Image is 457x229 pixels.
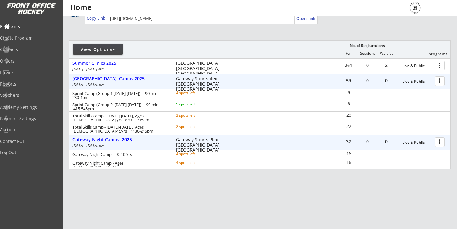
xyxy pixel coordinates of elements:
em: 2025 [97,143,105,148]
div: 0 [358,78,377,83]
div: 4 spots left [176,91,216,95]
div: Total Skills Camp - [DATE]-[DATE], Ages [DEMOGRAPHIC_DATA] yrs 830 -11:15am [72,114,168,122]
a: Open Link [296,14,316,23]
div: Gateway Sports Plex [GEOGRAPHIC_DATA], [GEOGRAPHIC_DATA] [176,137,225,153]
div: [DATE] - [DATE] [72,144,168,147]
em: 2025 [97,82,105,87]
button: more_vert [435,61,445,70]
div: View Options [73,46,123,53]
div: 22 [339,124,358,129]
div: 20 [339,113,358,117]
div: 2 [377,63,396,68]
button: more_vert [435,76,445,86]
div: Waitlist [377,51,395,56]
div: 8 [339,102,358,106]
div: 4 spots left [176,152,216,156]
div: 0 [358,63,377,68]
div: Live & Public [402,64,432,68]
div: [GEOGRAPHIC_DATA] Camps 2025 [72,76,169,82]
div: Summer Clinics 2025 [72,61,169,66]
div: Gateway Night Camp - 8- 10 Yrs [72,152,168,157]
div: 16 [339,160,358,165]
div: [GEOGRAPHIC_DATA] [GEOGRAPHIC_DATA], [GEOGRAPHIC_DATA] [176,61,225,76]
div: Gateway Night Camp - Ages [DEMOGRAPHIC_DATA] [72,161,168,169]
div: 5 spots left [176,102,216,106]
div: Gateway Sportsplex [GEOGRAPHIC_DATA], [GEOGRAPHIC_DATA] [176,76,225,92]
div: [DATE] - [DATE] [72,83,168,86]
div: 0 [358,139,377,144]
div: Sprint Camp (Group 2, [DATE]-[DATE]) - 90 min 415-545pm [72,103,168,111]
div: 3 spots left [176,114,216,117]
div: 32 [339,139,358,144]
div: Sprint Camp (Group 1,[DATE]-[DATE]) - 90 min 230-4pm [72,91,168,100]
div: 0 [377,78,396,83]
div: Copy Link [87,15,106,21]
div: 16 [339,152,358,156]
div: 3 programs [415,51,447,57]
em: 2025 [97,67,105,71]
div: [DATE] - [DATE] [72,67,168,71]
div: Total Skills Camp - [DATE]-[DATE], Ages [DEMOGRAPHIC_DATA]-15yrs 1130-215pm [72,125,168,133]
div: 4 spots left [176,161,216,165]
div: Full [339,51,358,56]
div: 2 spots left [176,125,216,129]
div: No. of Registrations [348,44,386,48]
div: 261 [339,63,358,68]
div: Gateway Night Camps 2025 [72,137,169,143]
div: Open Link [296,16,316,21]
div: 9 [339,91,358,95]
div: Sessions [358,51,377,56]
div: 0 [377,139,396,144]
div: 59 [339,78,358,83]
button: more_vert [435,137,445,147]
div: Live & Public [402,79,432,84]
div: Live & Public [402,140,432,145]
